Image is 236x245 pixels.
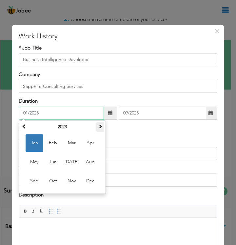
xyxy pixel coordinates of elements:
[214,25,220,37] span: ×
[98,124,103,129] span: Next Year
[19,192,44,198] label: Description
[30,208,37,215] a: Italic
[44,134,62,152] span: Feb
[19,107,104,120] input: From
[19,71,40,78] label: Company
[82,134,99,152] span: Apr
[19,31,212,41] h3: Work History
[48,208,55,215] a: Insert/Remove Numbered List
[63,134,81,152] span: Mar
[119,107,206,120] input: Present
[19,45,42,51] label: * Job Title
[82,153,99,171] span: Aug
[22,124,27,129] span: Previous Year
[26,153,43,171] span: May
[26,172,43,190] span: Sep
[26,134,43,152] span: Jan
[28,122,96,132] th: Select Year
[63,153,81,171] span: [DATE]
[38,208,45,215] a: Underline
[212,26,222,36] button: Close
[55,208,63,215] a: Insert/Remove Bulleted List
[19,98,38,105] label: Duration
[44,153,62,171] span: Jun
[63,172,81,190] span: Nov
[22,208,29,215] a: Bold
[82,172,99,190] span: Dec
[44,172,62,190] span: Oct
